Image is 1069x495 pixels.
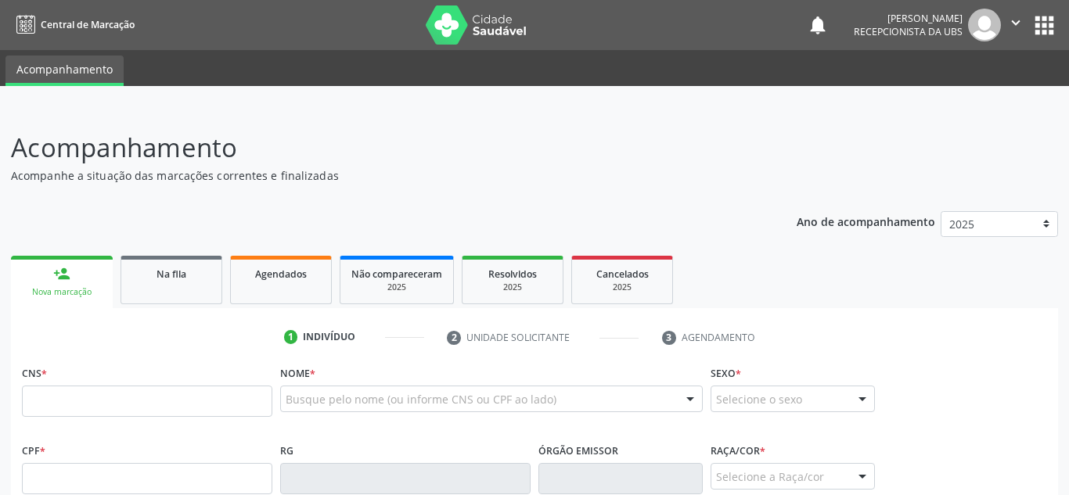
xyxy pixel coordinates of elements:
span: Na fila [157,267,186,281]
button: apps [1031,12,1058,39]
div: Nova marcação [22,286,102,298]
div: [PERSON_NAME] [854,12,963,25]
span: Não compareceram [351,267,442,281]
div: 2025 [351,282,442,293]
label: CNS [22,361,47,386]
div: Indivíduo [303,330,355,344]
label: Sexo [711,361,741,386]
p: Acompanhe a situação das marcações correntes e finalizadas [11,167,744,184]
span: Cancelados [596,267,649,281]
span: Central de Marcação [41,18,135,31]
span: Recepcionista da UBS [854,25,963,38]
label: RG [280,439,293,463]
button:  [1001,9,1031,41]
span: Selecione a Raça/cor [716,468,824,485]
span: Busque pelo nome (ou informe CNS ou CPF ao lado) [286,391,556,407]
label: Nome [280,361,315,386]
span: Selecione o sexo [716,391,802,407]
div: 2025 [473,282,552,293]
label: Órgão emissor [538,439,618,463]
i:  [1007,14,1024,31]
a: Acompanhamento [5,56,124,86]
p: Acompanhamento [11,128,744,167]
img: img [968,9,1001,41]
span: Agendados [255,267,307,281]
button: notifications [807,14,829,36]
a: Central de Marcação [11,12,135,38]
p: Ano de acompanhamento [797,211,935,231]
div: person_add [53,265,70,282]
div: 2025 [583,282,661,293]
span: Resolvidos [488,267,537,281]
div: 1 [284,330,298,344]
label: Raça/cor [711,439,765,463]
